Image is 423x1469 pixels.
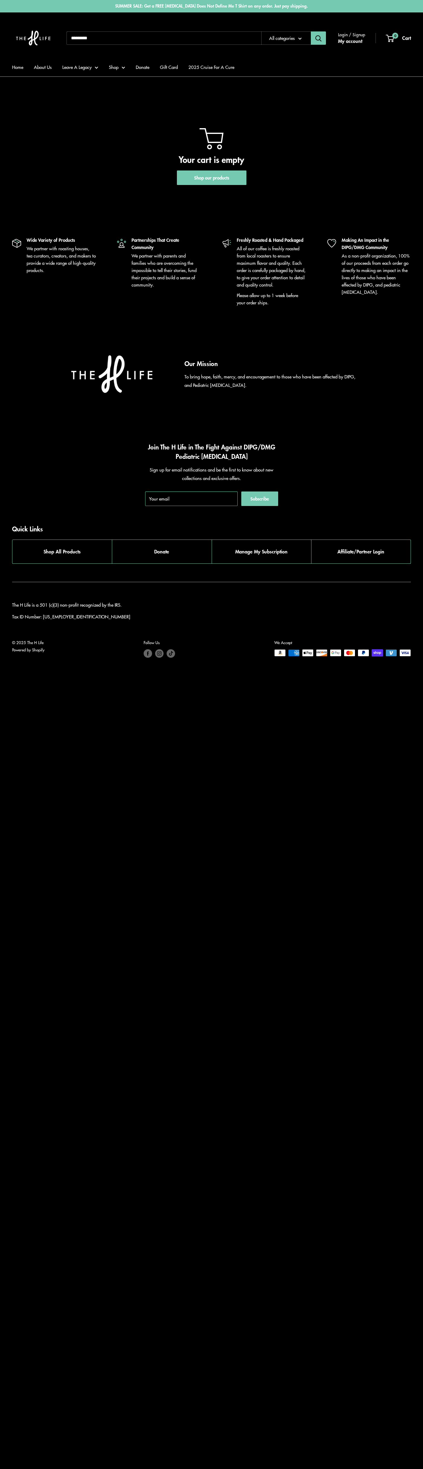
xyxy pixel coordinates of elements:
p: Partnerships That Create Community [132,236,201,251]
a: 0 Cart [386,34,411,43]
span: Login / Signup [338,31,365,38]
a: Follow us on Instagram [155,649,164,658]
p: Making An Impact in the DIPG/DMG Community [342,236,411,251]
p: © 2025 The H Life [12,639,44,654]
p: As a non-profit organization, 100% of our proceeds from each order go directly to making an impac... [342,252,411,296]
a: 2025 Cruise For A Cure [188,63,234,71]
a: Donate [136,63,149,71]
a: Affiliate/Partner Login [311,540,411,563]
a: Shop [109,63,125,71]
a: About Us [34,63,52,71]
p: We Accept [274,639,411,646]
p: Sign up for email notifications and be the first to know about new collections and exclusive offers. [145,465,278,482]
h2: Join The H Life in The Fight Against DIPG/DMG Pediatric [MEDICAL_DATA] [145,442,278,461]
a: My account [338,37,362,46]
a: Shop All Products [12,540,112,563]
a: Gift Card [160,63,178,71]
a: Home [12,63,23,71]
p: To bring hope, faith, mercy, and encouragement to those who have been affected by DIPG, and Pedia... [184,372,361,389]
p: Your cart is empty [12,154,411,166]
p: We partner with parents and families who are overcoming the impossible to tell their stories, fun... [132,252,201,288]
a: Donate [112,540,211,563]
button: Subscribe [241,491,278,506]
p: The H Life is a 501 (c)(3) non-profit recognized by the IRS. [12,601,411,609]
span: 0 [392,33,398,39]
input: Search... [67,31,261,45]
a: Powered by Shopify [12,647,44,653]
p: All of our coffee is freshly roasted from local roasters to ensure maximum flavor and quality. Ea... [237,245,306,288]
a: Manage My Subscription [212,540,311,563]
h2: Our Mission [184,359,361,368]
p: Freshly Roasted & Hand Packaged [237,236,306,244]
a: Leave A Legacy [62,63,98,71]
a: Follow us on TikTok [167,649,175,658]
p: We partner with roasting houses, tea curators, creators, and makers to provide a wide range of hi... [27,245,96,274]
img: The H Life [12,18,54,58]
p: Tax ID Number: [US_EMPLOYER_IDENTIFICATION_NUMBER] [12,612,411,621]
p: Please allow up to 1 week before your order ships. [237,292,306,306]
p: Wide Variety of Products [27,236,96,244]
h2: Quick Links [12,524,43,534]
a: Follow us on Facebook [144,649,152,658]
button: Search [311,31,326,45]
p: Follow Us [144,639,175,646]
span: Cart [402,34,411,41]
a: Shop our products [177,170,246,185]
